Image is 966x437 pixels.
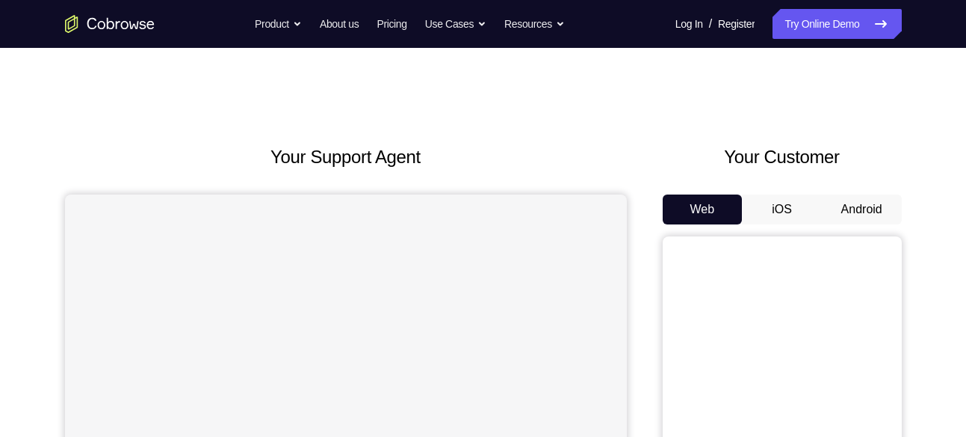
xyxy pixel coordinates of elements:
[504,9,565,39] button: Resources
[255,9,302,39] button: Product
[675,9,703,39] a: Log In
[663,195,743,224] button: Web
[718,9,755,39] a: Register
[663,144,902,171] h2: Your Customer
[773,9,901,39] a: Try Online Demo
[425,9,486,39] button: Use Cases
[65,144,627,171] h2: Your Support Agent
[65,15,155,33] a: Go to the home page
[320,9,359,39] a: About us
[709,15,712,33] span: /
[742,195,822,224] button: iOS
[377,9,406,39] a: Pricing
[822,195,902,224] button: Android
